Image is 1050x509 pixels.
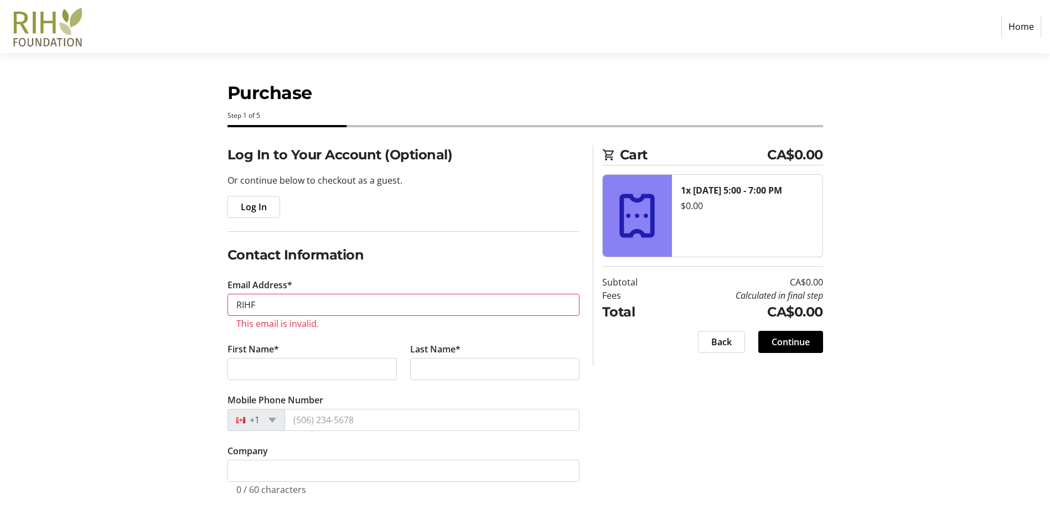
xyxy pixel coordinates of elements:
span: Log In [241,200,267,214]
button: Log In [227,196,280,218]
p: Or continue below to checkout as a guest. [227,174,580,187]
h2: Contact Information [227,245,580,265]
a: Home [1001,16,1041,37]
td: Subtotal [602,276,666,289]
h1: Purchase [227,80,823,106]
label: Company [227,444,268,458]
tr-error: This email is invalid. [236,318,571,329]
span: Continue [772,335,810,349]
td: CA$0.00 [666,276,823,289]
label: Last Name* [410,342,461,356]
label: First Name* [227,342,279,356]
label: Email Address* [227,278,292,292]
input: (506) 234-5678 [285,409,580,431]
label: Mobile Phone Number [227,393,323,407]
span: CA$0.00 [767,145,823,165]
td: Calculated in final step [666,289,823,302]
h2: Log In to Your Account (Optional) [227,145,580,165]
div: $0.00 [681,199,814,212]
strong: 1x [DATE] 5:00 - 7:00 PM [681,184,782,196]
div: Step 1 of 5 [227,111,823,121]
button: Continue [758,331,823,353]
span: Cart [620,145,768,165]
span: Back [711,335,732,349]
td: Total [602,302,666,322]
td: CA$0.00 [666,302,823,322]
img: Royal Inland Hospital Foundation 's Logo [9,4,87,49]
tr-character-limit: 0 / 60 characters [236,484,306,496]
td: Fees [602,289,666,302]
button: Back [698,331,745,353]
